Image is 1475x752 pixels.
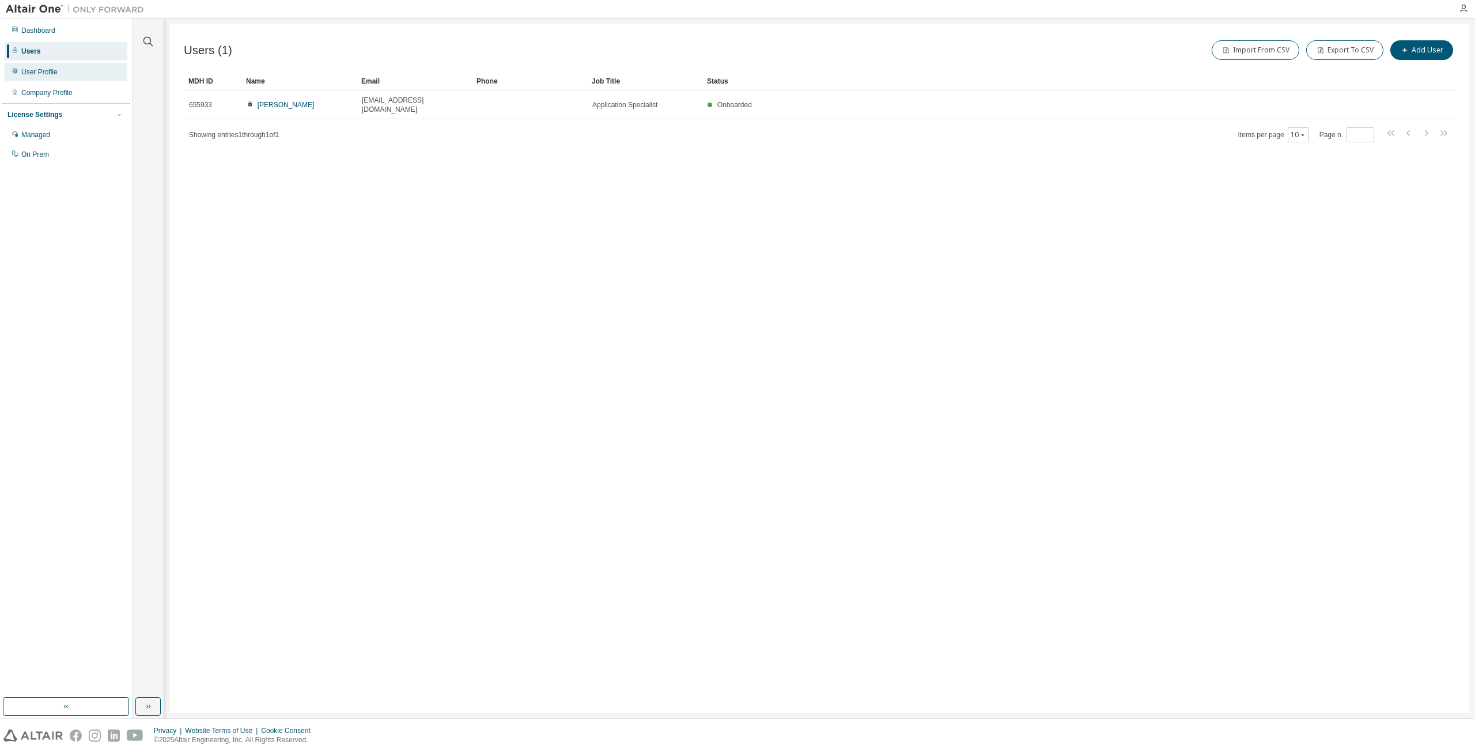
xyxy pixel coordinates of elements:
[362,96,467,114] span: [EMAIL_ADDRESS][DOMAIN_NAME]
[21,67,58,77] div: User Profile
[258,101,315,109] a: [PERSON_NAME]
[707,72,1395,90] div: Status
[1306,40,1383,60] button: Export To CSV
[6,3,150,15] img: Altair One
[127,730,143,742] img: youtube.svg
[592,72,698,90] div: Job Title
[1319,127,1374,142] span: Page n.
[185,726,261,735] div: Website Terms of Use
[189,100,212,109] span: 655933
[1238,127,1309,142] span: Items per page
[3,730,63,742] img: altair_logo.svg
[21,150,49,159] div: On Prem
[476,72,583,90] div: Phone
[361,72,467,90] div: Email
[592,100,657,109] span: Application Specialist
[261,726,317,735] div: Cookie Consent
[246,72,352,90] div: Name
[154,726,185,735] div: Privacy
[1212,40,1299,60] button: Import From CSV
[1390,40,1453,60] button: Add User
[108,730,120,742] img: linkedin.svg
[154,735,317,745] p: © 2025 Altair Engineering, Inc. All Rights Reserved.
[7,110,62,119] div: License Settings
[184,44,232,57] span: Users (1)
[89,730,101,742] img: instagram.svg
[1291,130,1306,139] button: 10
[21,26,55,35] div: Dashboard
[21,130,50,139] div: Managed
[189,131,279,139] span: Showing entries 1 through 1 of 1
[188,72,237,90] div: MDH ID
[70,730,82,742] img: facebook.svg
[717,101,752,109] span: Onboarded
[21,47,40,56] div: Users
[21,88,73,97] div: Company Profile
